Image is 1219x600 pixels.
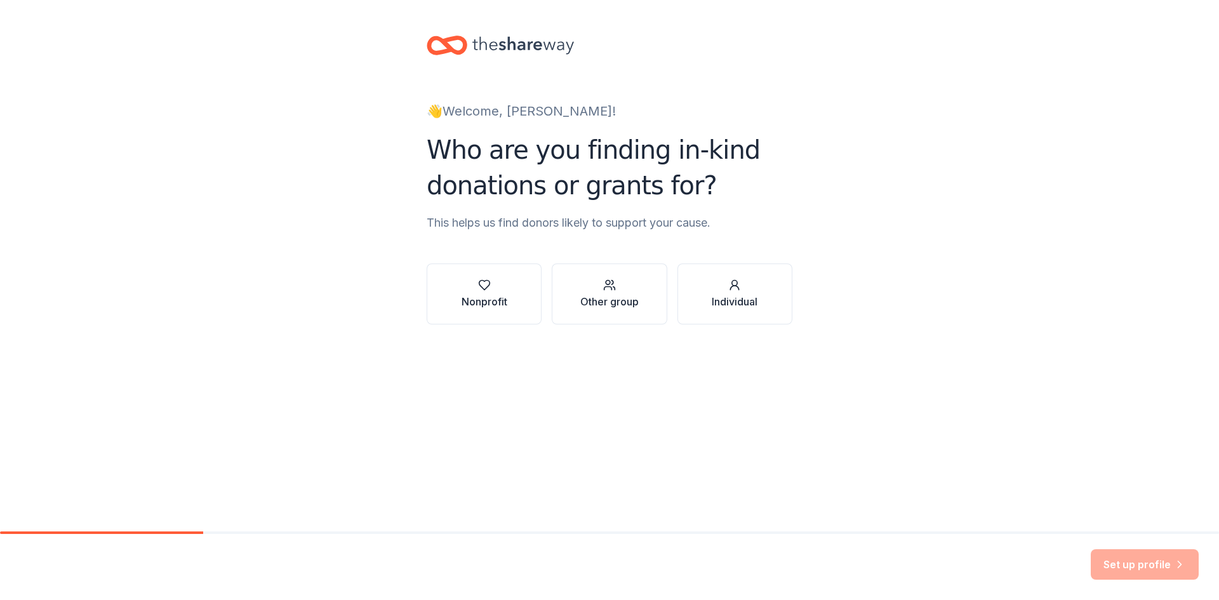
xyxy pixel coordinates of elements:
div: Other group [580,294,639,309]
button: Other group [552,263,667,324]
button: Individual [677,263,792,324]
div: Individual [712,294,757,309]
div: Nonprofit [462,294,507,309]
div: Who are you finding in-kind donations or grants for? [427,131,792,203]
div: This helps us find donors likely to support your cause. [427,213,792,233]
div: 👋 Welcome, [PERSON_NAME]! [427,101,792,121]
button: Nonprofit [427,263,542,324]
